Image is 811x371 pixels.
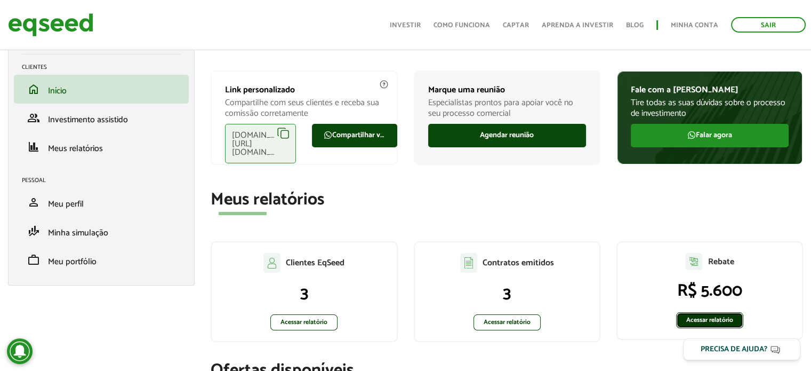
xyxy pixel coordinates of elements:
[379,80,389,89] img: agent-meulink-info2.svg
[324,131,332,139] img: FaWhatsapp.svg
[628,281,791,301] p: R$ 5.600
[27,140,40,153] span: finance
[14,188,189,217] li: Meu perfil
[22,177,189,184] h2: Pessoal
[27,225,40,238] span: finance_mode
[14,132,189,161] li: Meus relatórios
[631,85,789,95] p: Fale com a [PERSON_NAME]
[286,258,344,268] p: Clientes EqSeed
[708,257,734,267] p: Rebate
[8,11,93,39] img: EqSeed
[225,98,383,118] p: Compartilhe com seus clientes e receba sua comissão corretamente
[425,283,589,304] p: 3
[263,253,280,272] img: agent-clientes.svg
[503,22,529,29] a: Captar
[14,246,189,274] li: Meu portfólio
[14,75,189,104] li: Início
[542,22,613,29] a: Aprenda a investir
[631,124,789,147] a: Falar agora
[428,124,586,147] a: Agendar reunião
[48,84,67,98] span: Início
[270,314,338,330] a: Acessar relatório
[22,112,181,124] a: groupInvestimento assistido
[27,83,40,96] span: home
[222,283,386,304] p: 3
[685,253,702,270] img: agent-relatorio.svg
[676,312,743,328] a: Acessar relatório
[48,226,108,240] span: Minha simulação
[22,64,189,70] h2: Clientes
[27,254,40,266] span: work
[671,22,718,29] a: Minha conta
[225,124,296,163] div: [DOMAIN_NAME][URL][DOMAIN_NAME]
[14,217,189,246] li: Minha simulação
[687,131,696,139] img: FaWhatsapp.svg
[14,104,189,132] li: Investimento assistido
[428,98,586,118] p: Especialistas prontos para apoiar você no seu processo comercial
[211,191,803,209] h2: Meus relatórios
[48,255,97,269] span: Meu portfólio
[48,197,84,211] span: Meu perfil
[390,22,421,29] a: Investir
[27,112,40,124] span: group
[48,113,128,127] span: Investimento assistido
[626,22,644,29] a: Blog
[27,196,40,209] span: person
[22,254,181,266] a: workMeu portfólio
[460,253,477,273] img: agent-contratos.svg
[473,314,541,330] a: Acessar relatório
[22,225,181,238] a: finance_modeMinha simulação
[731,17,806,33] a: Sair
[22,83,181,96] a: homeInício
[48,141,103,156] span: Meus relatórios
[631,98,789,118] p: Tire todas as suas dúvidas sobre o processo de investimento
[312,124,397,147] a: Compartilhar via WhatsApp
[428,85,586,95] p: Marque uma reunião
[22,140,181,153] a: financeMeus relatórios
[225,85,383,95] p: Link personalizado
[483,258,554,268] p: Contratos emitidos
[22,196,181,209] a: personMeu perfil
[433,22,490,29] a: Como funciona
